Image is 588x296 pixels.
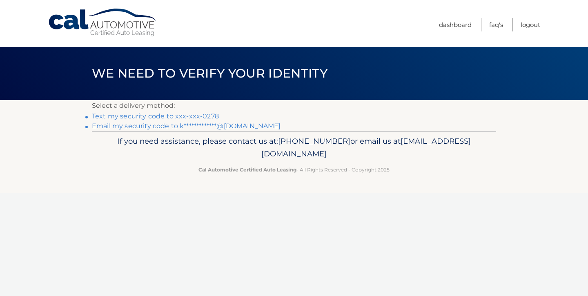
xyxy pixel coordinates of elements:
[97,165,491,174] p: - All Rights Reserved - Copyright 2025
[92,66,327,81] span: We need to verify your identity
[198,167,296,173] strong: Cal Automotive Certified Auto Leasing
[439,18,472,31] a: Dashboard
[97,135,491,161] p: If you need assistance, please contact us at: or email us at
[92,112,219,120] a: Text my security code to xxx-xxx-0278
[92,100,496,111] p: Select a delivery method:
[489,18,503,31] a: FAQ's
[48,8,158,37] a: Cal Automotive
[278,136,350,146] span: [PHONE_NUMBER]
[521,18,540,31] a: Logout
